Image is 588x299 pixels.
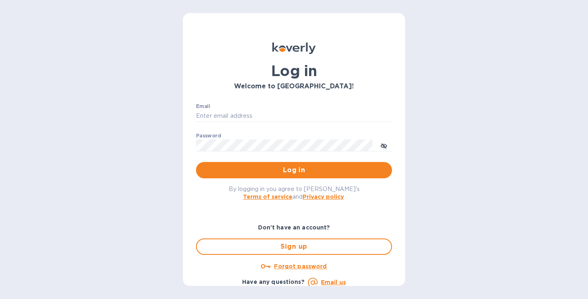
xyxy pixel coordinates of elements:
[196,162,392,178] button: Log in
[196,62,392,79] h1: Log in
[242,279,305,285] b: Have any questions?
[196,110,392,122] input: Enter email address
[272,43,316,54] img: Koverly
[229,186,360,200] span: By logging in you agree to [PERSON_NAME]'s and .
[196,83,392,90] h3: Welcome to [GEOGRAPHIC_DATA]!
[321,279,346,286] a: Email us
[376,137,392,153] button: toggle password visibility
[203,165,385,175] span: Log in
[203,242,385,252] span: Sign up
[303,193,344,200] a: Privacy policy
[196,133,221,138] label: Password
[258,224,330,231] b: Don't have an account?
[196,238,392,255] button: Sign up
[274,263,327,270] u: Forgot password
[243,193,292,200] a: Terms of service
[196,104,210,109] label: Email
